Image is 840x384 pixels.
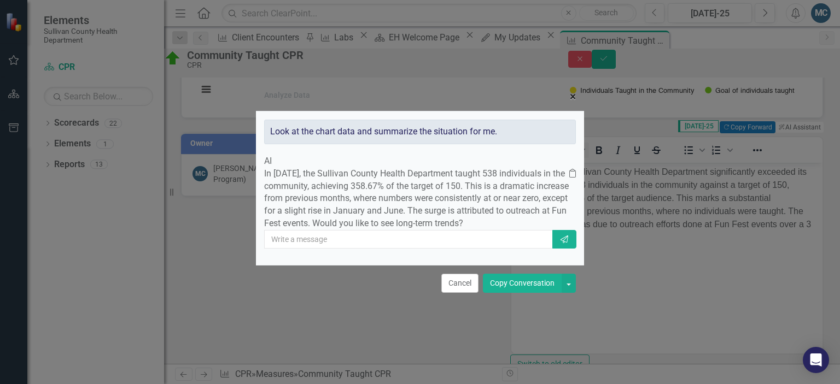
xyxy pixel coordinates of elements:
button: Cancel [441,274,479,293]
div: Look at the chart data and summarize the situation for me. [264,120,576,144]
p: In [DATE], the Sullivan County Health Department significantly exceeded its goal, teaching 538 in... [3,3,308,81]
input: Write a message [264,230,553,249]
p: In [DATE], the Sullivan County Health Department taught 538 individuals in the community, achievi... [264,168,569,230]
div: Open Intercom Messenger [803,347,829,373]
div: AI [264,155,576,168]
span: × [570,90,576,103]
button: Copy Conversation [483,274,562,293]
div: Analyze Data [264,91,310,99]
